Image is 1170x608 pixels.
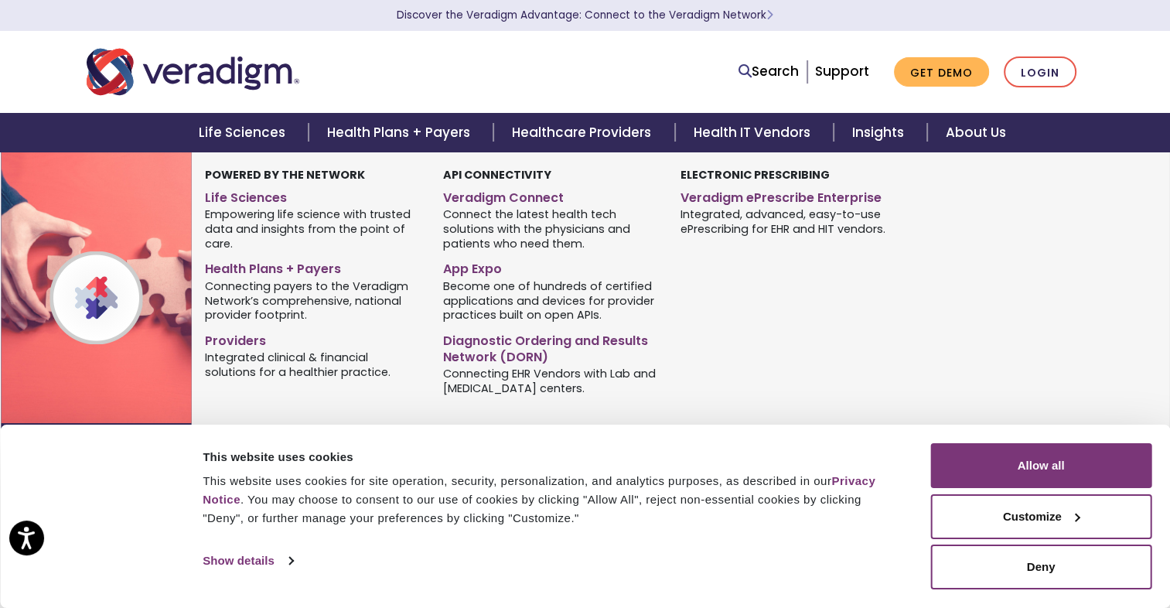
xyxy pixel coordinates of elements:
a: Health Plans + Payers [205,255,419,278]
a: App Expo [443,255,657,278]
a: Search [738,61,799,82]
a: Life Sciences [180,113,309,152]
strong: Electronic Prescribing [681,167,830,183]
div: This website uses cookies for site operation, security, personalization, and analytics purposes, ... [203,472,895,528]
span: Become one of hundreds of certified applications and devices for provider practices built on open... [443,278,657,323]
a: Login [1004,56,1076,88]
a: Get Demo [894,57,989,87]
div: This website uses cookies [203,448,895,466]
strong: API Connectivity [443,167,551,183]
img: Veradigm logo [87,46,299,97]
a: Health Plans + Payers [309,113,493,152]
button: Allow all [930,443,1151,488]
a: Support [815,62,869,80]
span: Integrated, advanced, easy-to-use ePrescribing for EHR and HIT vendors. [681,207,895,237]
span: Connect the latest health tech solutions with the physicians and patients who need them. [443,207,657,251]
a: Providers [205,327,419,350]
a: Show details [203,549,292,572]
button: Customize [930,494,1151,539]
button: Deny [930,545,1151,589]
span: Empowering life science with trusted data and insights from the point of care. [205,207,419,251]
a: Healthcare Providers [493,113,674,152]
a: Veradigm Connect [443,184,657,207]
span: Integrated clinical & financial solutions for a healthier practice. [205,350,419,380]
img: Veradigm Network [1,152,250,423]
a: Diagnostic Ordering and Results Network (DORN) [443,327,657,366]
a: About Us [927,113,1025,152]
span: Connecting EHR Vendors with Lab and [MEDICAL_DATA] centers. [443,366,657,396]
span: Connecting payers to the Veradigm Network’s comprehensive, national provider footprint. [205,278,419,323]
a: Veradigm ePrescribe Enterprise [681,184,895,207]
a: Life Sciences [205,184,419,207]
span: Learn More [766,8,773,22]
a: Discover the Veradigm Advantage: Connect to the Veradigm NetworkLearn More [397,8,773,22]
a: Insights [834,113,927,152]
strong: Powered by the Network [205,167,365,183]
a: Health IT Vendors [675,113,834,152]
